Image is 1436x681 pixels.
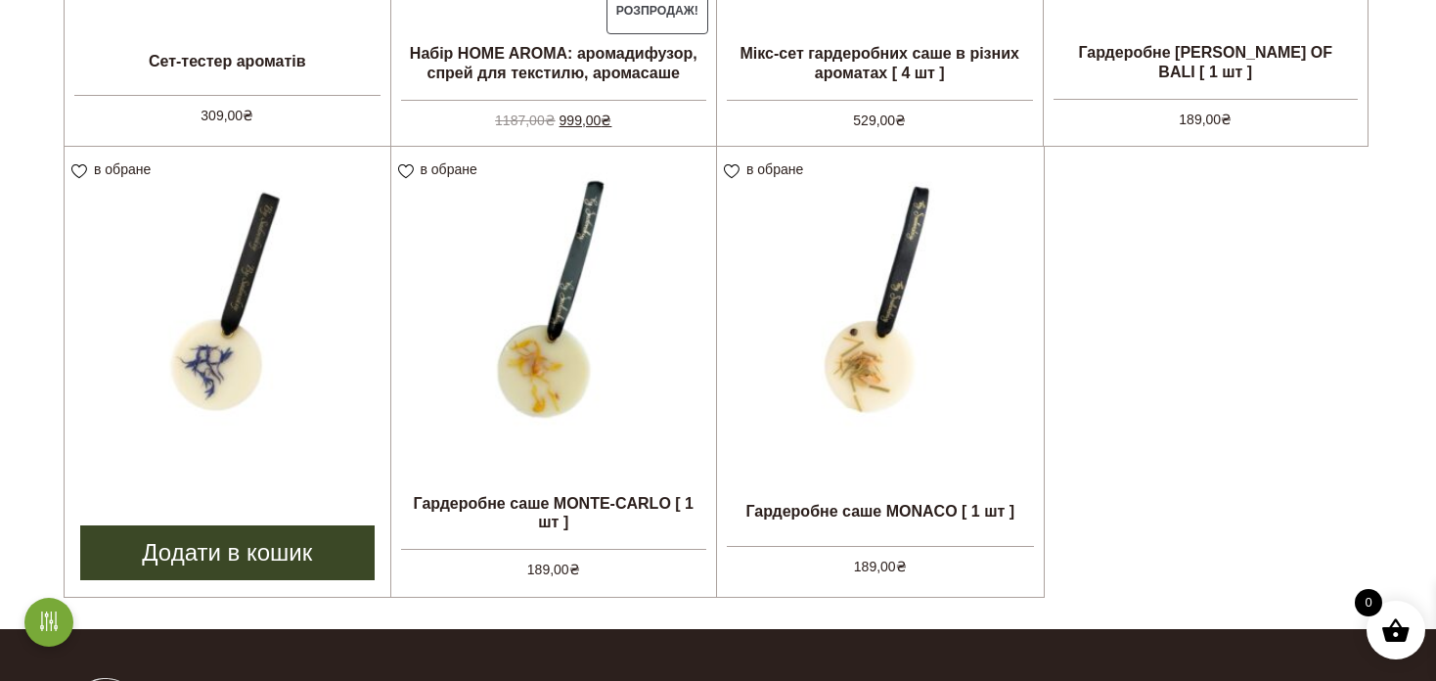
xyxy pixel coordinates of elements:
bdi: 189,00 [527,562,580,577]
bdi: 529,00 [853,113,906,128]
h2: Сет-тестер ароматів [65,36,390,85]
bdi: 189,00 [854,559,907,574]
img: unfavourite.svg [398,164,414,179]
span: в обране [421,161,477,177]
span: в обране [94,161,151,177]
a: Гардеробне саше MONTE-CARLO [ 1 шт ] 189,00₴ [391,147,717,576]
a: Гардеробне саше MONACO [ 1 шт ] 189,00₴ [717,147,1044,577]
a: в обране [398,161,484,177]
img: unfavourite.svg [71,164,87,179]
a: в обране [71,161,157,177]
span: в обране [746,161,803,177]
span: ₴ [601,113,611,128]
bdi: 1187,00 [495,113,556,128]
a: в обране [724,161,810,177]
a: Додати в кошик: “Гардеробне саше NORD [ 1 шт ]” [80,525,375,580]
bdi: 309,00 [201,108,253,123]
span: ₴ [895,113,906,128]
h2: Гардеробне саше MONACO [ 1 шт ] [717,487,1044,536]
h2: Гардеробне [PERSON_NAME] OF BALI [ 1 шт ] [1044,35,1369,88]
h2: Гардеробне саше MONTE-CARLO [ 1 шт ] [391,486,717,539]
span: ₴ [569,562,580,577]
span: ₴ [1221,112,1232,127]
span: ₴ [545,113,556,128]
h2: Набір HOME AROMA: аромадифузор, спрей для текстилю, аромасаше [391,36,717,89]
bdi: 999,00 [560,113,612,128]
bdi: 189,00 [1179,112,1232,127]
span: 0 [1355,589,1382,616]
img: unfavourite.svg [724,164,740,179]
span: ₴ [243,108,253,123]
span: ₴ [896,559,907,574]
h2: Мікс-сет гардеробних саше в різних ароматах [ 4 шт ] [717,36,1043,89]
